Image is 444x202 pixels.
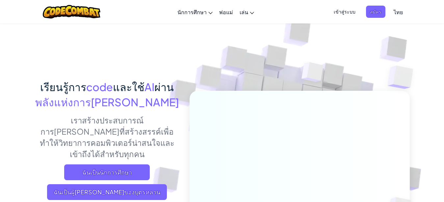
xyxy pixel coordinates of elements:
a: ไทย [390,3,406,21]
span: ผ่าน [154,80,174,93]
span: AI [144,80,154,93]
span: นักการศึกษา [177,9,207,16]
a: ฉันเป็นนักการศึกษา [64,164,150,180]
span: และใช้ [113,80,144,93]
img: Overlap cubes [289,49,336,98]
p: เราสร้างประสบการณ์การ[PERSON_NAME]ที่สร้างสรรค์เพื่อทำให้วิทยาการคอมพิวเตอร์น่าสนใจและเข้าถึงได้ส... [35,115,180,159]
span: code [86,80,113,93]
a: ฉันเป็นผู้[PERSON_NAME]ของบุตรหลาน [47,184,167,200]
a: เล่น [236,3,257,21]
a: พ่อแม่ [216,3,236,21]
span: ไทย [394,9,403,16]
a: นักการศึกษา [174,3,216,21]
button: เข้าสู่ระบบ [330,6,359,18]
button: สมัคร [366,6,385,18]
img: Overlap cubes [375,50,431,105]
span: เล่น [240,9,248,16]
img: CodeCombat logo [43,5,100,18]
span: พลังแห่งการ[PERSON_NAME] [35,95,179,109]
span: เรียนรู้การ [40,80,86,93]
